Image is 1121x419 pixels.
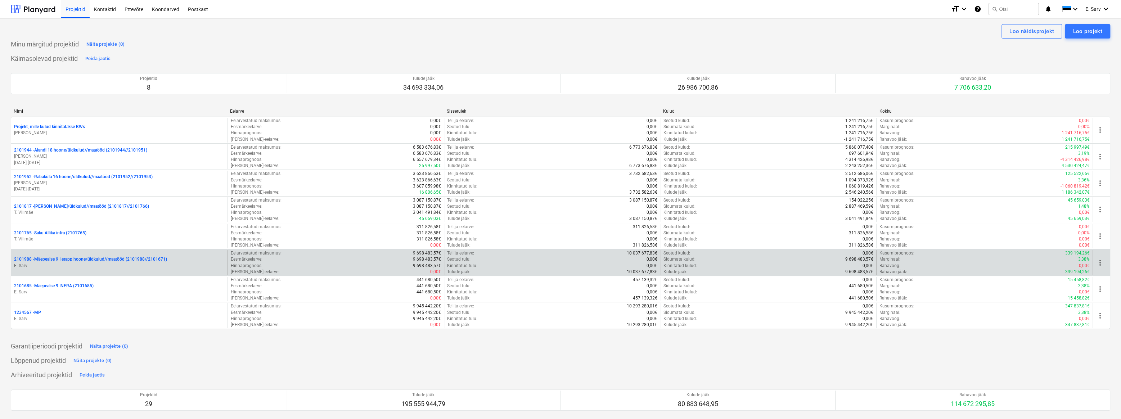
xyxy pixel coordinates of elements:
p: Eelarvestatud maksumus : [231,197,282,203]
p: Tulude jääk : [447,295,471,301]
p: Eesmärkeelarve : [231,230,262,236]
p: 311 826,58€ [417,230,441,236]
p: 0,00€ [1079,289,1090,295]
p: 9 698 483,57€ [845,269,873,275]
p: Eelarvestatud maksumus : [231,250,282,256]
p: 0,00€ [1079,242,1090,248]
p: Projektid [140,76,157,82]
p: 0,00€ [863,224,873,230]
div: Nimi [14,109,224,114]
button: Loo projekt [1065,24,1110,39]
p: 2101988 - Mäepealse 9 I etapp hoone/üldkulud//maatööd (2101988//2101671) [14,256,167,262]
p: Hinnaprognoos : [231,236,262,242]
p: 0,00€ [646,236,657,242]
p: Seotud kulud : [663,144,690,150]
p: 4 314 426,98€ [845,157,873,163]
p: Hinnaprognoos : [231,289,262,295]
p: 311 826,58€ [417,236,441,242]
i: keyboard_arrow_down [1071,5,1080,13]
p: Rahavoo jääk : [879,216,907,222]
p: [PERSON_NAME]-eelarve : [231,269,279,275]
p: Eesmärkeelarve : [231,177,262,183]
p: Rahavoog : [879,183,900,189]
p: 10 037 677,83€ [626,269,657,275]
p: 2101765 - Saku Allika infra (2101765) [14,230,86,236]
div: 2101685 -Mäepealse 9 INFRA (2101685)E. Sarv [14,283,225,295]
p: 3 623 866,63€ [413,171,441,177]
p: 2 243 252,36€ [845,163,873,169]
p: Kinnitatud kulud : [663,183,697,189]
p: Eesmärkeelarve : [231,283,262,289]
p: Projekt, mille kulud kinnitatakse BWs [14,124,85,130]
p: 0,00€ [646,256,657,262]
p: 45 659,03€ [1068,216,1090,222]
p: 441 680,50€ [417,289,441,295]
div: Loo projekt [1073,27,1102,36]
p: 3 087 150,87€ [413,197,441,203]
p: 9 698 483,57€ [413,250,441,256]
p: Tulude jääk : [447,189,471,195]
p: Eesmärkeelarve : [231,150,262,157]
p: Kinnitatud kulud : [663,263,697,269]
p: Rahavoog : [879,236,900,242]
p: 0,00€ [646,263,657,269]
p: 0,00€ [646,203,657,209]
p: Tulude jääk [403,76,444,82]
p: [DATE] - [DATE] [14,160,225,166]
p: Kasumiprognoos : [879,118,914,124]
p: 3 087 150,87€ [413,203,441,209]
p: Seotud kulud : [663,224,690,230]
p: 3,38% [1078,283,1090,289]
p: 0,00€ [430,118,441,124]
div: 2101817 -[PERSON_NAME]/üldkulud//maatööd (2101817//2101766)T. Villmäe [14,203,225,216]
p: Rahavoog : [879,289,900,295]
p: Kasumiprognoos : [879,224,914,230]
p: Sidumata kulud : [663,177,695,183]
p: Seotud tulu : [447,256,471,262]
p: Kulude jääk : [663,242,687,248]
p: -1 060 819,42€ [1061,183,1090,189]
p: [PERSON_NAME] [14,180,225,186]
p: Rahavoog : [879,157,900,163]
p: Käimasolevad projektid [11,54,78,63]
p: Tellija eelarve : [447,277,474,283]
p: Rahavoo jääk : [879,189,907,195]
p: Kasumiprognoos : [879,197,914,203]
p: Kasumiprognoos : [879,250,914,256]
p: Kulude jääk [678,76,718,82]
p: [PERSON_NAME]-eelarve : [231,189,279,195]
p: -1 241 716,75€ [844,136,873,143]
p: 1234567 - MP [14,310,41,316]
p: Eelarvestatud maksumus : [231,171,282,177]
p: Sidumata kulud : [663,230,695,236]
p: Marginaal : [879,203,900,209]
p: 0,00% [1078,124,1090,130]
i: format_size [951,5,960,13]
p: 34 693 334,06 [403,83,444,92]
p: 0,00€ [863,277,873,283]
p: Marginaal : [879,256,900,262]
div: Projekt, mille kulud kinnitatakse BWs[PERSON_NAME] [14,124,225,136]
p: 1 241 716,75€ [1062,136,1090,143]
p: 1 094 373,92€ [845,177,873,183]
p: 9 698 483,57€ [413,256,441,262]
p: 0,00€ [646,177,657,183]
p: 3 087 150,87€ [629,216,657,222]
p: [PERSON_NAME]-eelarve : [231,163,279,169]
p: 3 087 150,87€ [629,197,657,203]
p: Kulude jääk : [663,136,687,143]
p: Kulude jääk : [663,269,687,275]
p: 0,00€ [863,289,873,295]
p: Tellija eelarve : [447,197,474,203]
p: 0,00€ [1079,263,1090,269]
p: 311 826,58€ [632,242,657,248]
p: 441 680,50€ [417,277,441,283]
p: 1 186 342,07€ [1062,189,1090,195]
p: 0,00€ [646,289,657,295]
p: Sidumata kulud : [663,124,695,130]
p: Seotud kulud : [663,171,690,177]
p: Seotud tulu : [447,283,471,289]
p: Eesmärkeelarve : [231,124,262,130]
p: Tulude jääk : [447,163,471,169]
p: 125 522,65€ [1065,171,1090,177]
